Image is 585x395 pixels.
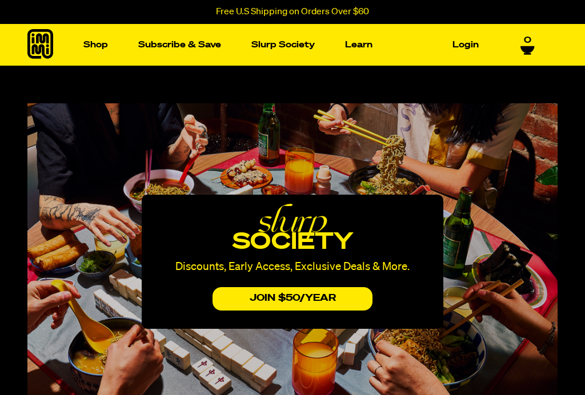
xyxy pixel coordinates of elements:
[524,35,531,46] span: 0
[79,24,483,66] nav: Main navigation
[158,262,427,272] p: Discounts, Early Access, Exclusive Deals & More.
[340,36,377,54] a: Learn
[213,287,372,311] button: JOIN $50/yEAr
[79,36,113,54] a: Shop
[158,213,427,229] em: slurp
[134,36,226,54] a: Subscribe & Save
[233,231,353,254] span: society
[247,36,319,54] a: Slurp Society
[520,35,535,55] a: 0
[216,7,369,17] p: Free U.S Shipping on Orders Over $60
[448,36,483,54] a: Login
